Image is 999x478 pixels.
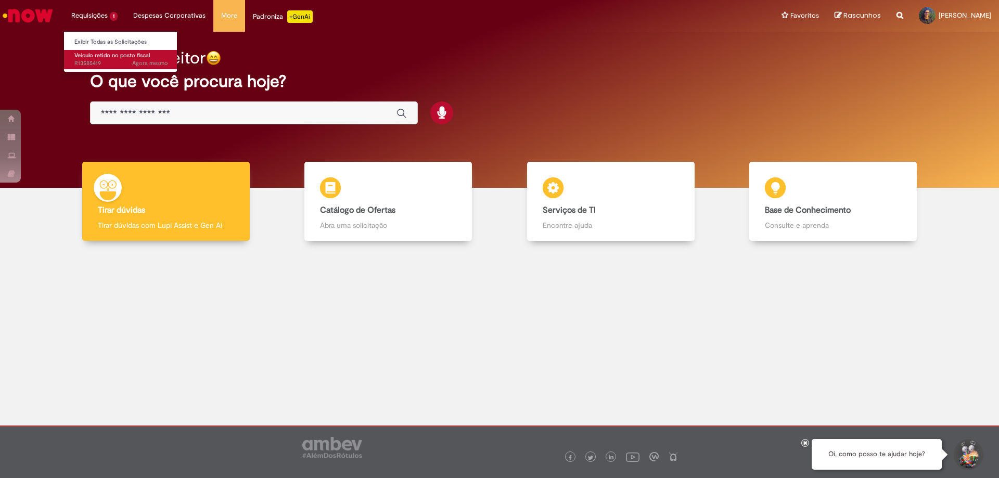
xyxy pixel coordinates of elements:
[939,11,991,20] span: [PERSON_NAME]
[543,220,679,230] p: Encontre ajuda
[64,50,178,69] a: Aberto R13585419 : Veículo retido no posto fiscal
[55,162,277,241] a: Tirar dúvidas Tirar dúvidas com Lupi Assist e Gen Ai
[98,220,234,230] p: Tirar dúvidas com Lupi Assist e Gen Ai
[649,452,659,461] img: logo_footer_workplace.png
[626,450,639,463] img: logo_footer_youtube.png
[110,12,118,21] span: 1
[609,455,614,461] img: logo_footer_linkedin.png
[287,10,313,23] p: +GenAi
[90,72,910,91] h2: O que você procura hoje?
[74,51,150,59] span: Veículo retido no posto fiscal
[812,439,942,470] div: Oi, como posso te ajudar hoje?
[765,220,901,230] p: Consulte e aprenda
[74,59,168,68] span: R13585419
[790,10,819,21] span: Favoritos
[253,10,313,23] div: Padroniza
[63,31,177,72] ul: Requisições
[669,452,678,461] img: logo_footer_naosei.png
[302,437,362,458] img: logo_footer_ambev_rotulo_gray.png
[568,455,573,460] img: logo_footer_facebook.png
[765,205,851,215] b: Base de Conhecimento
[320,205,395,215] b: Catálogo de Ofertas
[277,162,500,241] a: Catálogo de Ofertas Abra uma solicitação
[722,162,945,241] a: Base de Conhecimento Consulte e aprenda
[132,59,168,67] span: Agora mesmo
[843,10,881,20] span: Rascunhos
[98,205,145,215] b: Tirar dúvidas
[132,59,168,67] time: 01/10/2025 11:29:33
[952,439,983,470] button: Iniciar Conversa de Suporte
[206,50,221,66] img: happy-face.png
[71,10,108,21] span: Requisições
[64,36,178,48] a: Exibir Todas as Solicitações
[835,11,881,21] a: Rascunhos
[543,205,596,215] b: Serviços de TI
[1,5,55,26] img: ServiceNow
[221,10,237,21] span: More
[320,220,456,230] p: Abra uma solicitação
[133,10,206,21] span: Despesas Corporativas
[499,162,722,241] a: Serviços de TI Encontre ajuda
[588,455,593,460] img: logo_footer_twitter.png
